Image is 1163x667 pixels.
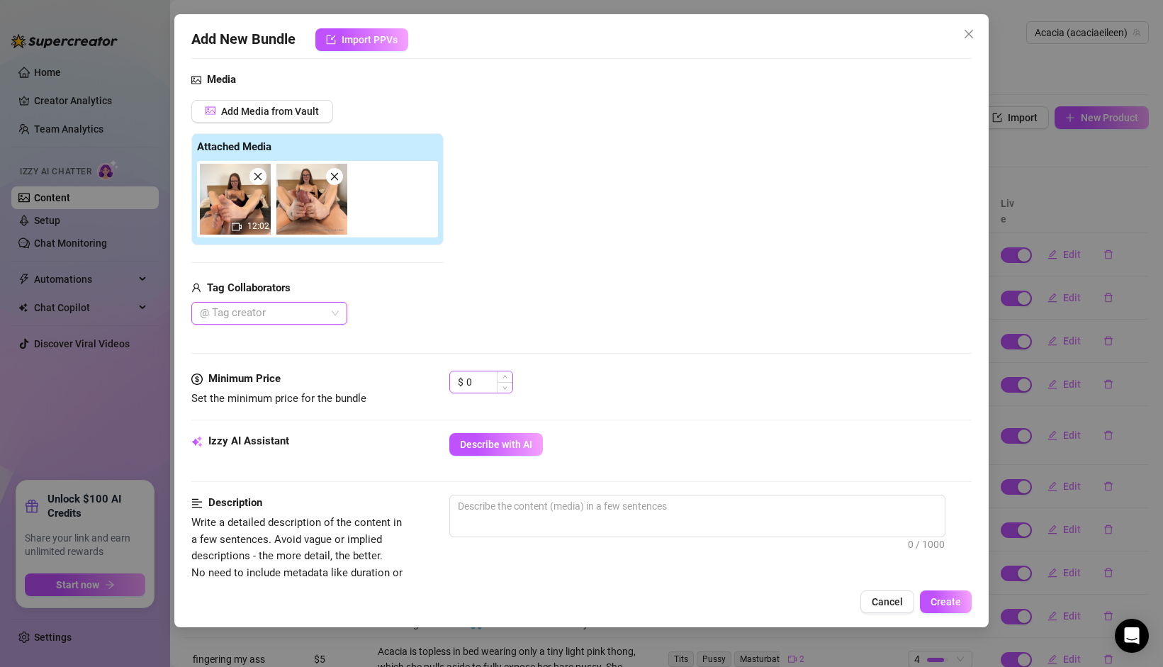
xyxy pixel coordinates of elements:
[963,28,974,40] span: close
[1115,619,1149,653] div: Open Intercom Messenger
[191,280,201,297] span: user
[497,371,512,382] span: Increase Value
[276,164,347,235] img: media
[247,221,269,231] span: 12:02
[449,433,543,456] button: Describe with AI
[253,172,263,181] span: close
[315,28,408,51] button: Import PPVs
[221,106,319,117] span: Add Media from Vault
[191,72,201,89] span: picture
[931,596,961,607] span: Create
[207,73,236,86] strong: Media
[191,495,203,512] span: align-left
[460,439,532,450] span: Describe with AI
[200,164,271,235] img: media
[208,372,281,385] strong: Minimum Price
[200,164,271,235] div: 12:02
[191,28,296,51] span: Add New Bundle
[207,281,291,294] strong: Tag Collaborators
[957,28,980,40] span: Close
[920,590,972,613] button: Create
[872,596,903,607] span: Cancel
[502,374,507,379] span: up
[191,392,366,405] span: Set the minimum price for the bundle
[957,23,980,45] button: Close
[191,516,403,595] span: Write a detailed description of the content in a few sentences. Avoid vague or implied descriptio...
[342,34,398,45] span: Import PPVs
[497,382,512,393] span: Decrease Value
[197,140,271,153] strong: Attached Media
[191,371,203,388] span: dollar
[208,435,289,447] strong: Izzy AI Assistant
[860,590,914,613] button: Cancel
[191,100,333,123] button: Add Media from Vault
[330,172,339,181] span: close
[208,496,262,509] strong: Description
[326,35,336,45] span: import
[232,222,242,232] span: video-camera
[206,106,215,116] span: picture
[502,386,507,391] span: down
